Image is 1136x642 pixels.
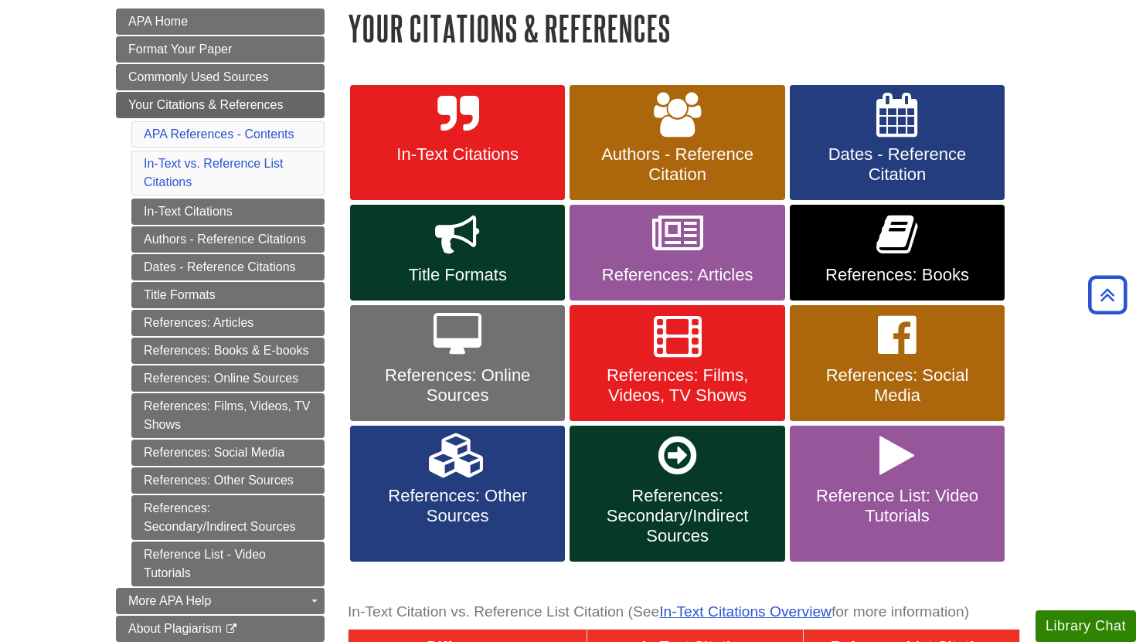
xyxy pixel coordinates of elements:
[581,365,773,406] span: References: Films, Videos, TV Shows
[128,70,268,83] span: Commonly Used Sources
[131,467,325,494] a: References: Other Sources
[131,338,325,364] a: References: Books & E-books
[128,622,222,635] span: About Plagiarism
[131,542,325,586] a: Reference List - Video Tutorials
[659,603,832,620] a: In-Text Citations Overview
[116,8,325,642] div: Guide Page Menu
[116,616,325,642] a: About Plagiarism
[362,365,553,406] span: References: Online Sources
[116,8,325,35] a: APA Home
[1036,610,1136,642] button: Library Chat
[350,85,565,201] a: In-Text Citations
[116,92,325,118] a: Your Citations & References
[570,305,784,421] a: References: Films, Videos, TV Shows
[362,144,553,165] span: In-Text Citations
[116,588,325,614] a: More APA Help
[350,426,565,562] a: References: Other Sources
[570,205,784,301] a: References: Articles
[131,393,325,438] a: References: Films, Videos, TV Shows
[790,85,1005,201] a: Dates - Reference Citation
[144,127,294,141] a: APA References - Contents
[801,486,993,526] span: Reference List: Video Tutorials
[801,365,993,406] span: References: Social Media
[570,426,784,562] a: References: Secondary/Indirect Sources
[350,205,565,301] a: Title Formats
[801,265,993,285] span: References: Books
[790,205,1005,301] a: References: Books
[131,226,325,253] a: Authors - Reference Citations
[128,15,188,28] span: APA Home
[790,305,1005,421] a: References: Social Media
[131,310,325,336] a: References: Articles
[144,157,284,189] a: In-Text vs. Reference List Citations
[128,98,283,111] span: Your Citations & References
[1083,284,1132,305] a: Back to Top
[116,64,325,90] a: Commonly Used Sources
[116,36,325,63] a: Format Your Paper
[362,265,553,285] span: Title Formats
[131,440,325,466] a: References: Social Media
[131,495,325,540] a: References: Secondary/Indirect Sources
[581,144,773,185] span: Authors - Reference Citation
[581,265,773,285] span: References: Articles
[131,254,325,280] a: Dates - Reference Citations
[225,624,238,634] i: This link opens in a new window
[348,8,1020,48] h1: Your Citations & References
[350,305,565,421] a: References: Online Sources
[348,595,1020,630] caption: In-Text Citation vs. Reference List Citation (See for more information)
[128,42,232,56] span: Format Your Paper
[790,426,1005,562] a: Reference List: Video Tutorials
[131,365,325,392] a: References: Online Sources
[131,199,325,225] a: In-Text Citations
[128,594,211,607] span: More APA Help
[131,282,325,308] a: Title Formats
[570,85,784,201] a: Authors - Reference Citation
[801,144,993,185] span: Dates - Reference Citation
[581,486,773,546] span: References: Secondary/Indirect Sources
[362,486,553,526] span: References: Other Sources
